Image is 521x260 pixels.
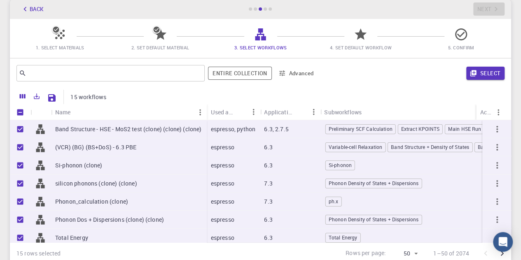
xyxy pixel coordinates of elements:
[5,6,23,13] span: الدعم
[55,161,103,169] p: Si-phonon (clone)
[234,105,247,118] button: Sort
[211,161,234,169] p: espresso
[264,161,272,169] p: 6.3
[398,125,442,132] span: Extract KPOINTS
[326,180,422,187] span: Phonon Density of States + Dispersions
[264,234,272,242] p: 6.3
[475,144,503,151] span: Band Gap
[234,44,287,51] span: 3. Select Workflows
[326,125,395,132] span: Preliminary SCF Calculation
[208,67,271,80] span: Filter throughout whole library including sets (folders)
[208,67,271,80] button: Entire collection
[326,144,385,151] span: Variable-cell Relaxation
[211,125,255,133] p: espresso, python
[207,104,260,120] div: Used application
[433,249,469,258] p: 1–50 of 2074
[194,106,207,119] button: Menu
[131,44,189,51] span: 2. Set Default Material
[211,197,234,206] p: espresso
[362,105,375,118] button: Sort
[264,125,289,133] p: 6.3, 2.7.5
[211,234,234,242] p: espresso
[55,197,128,206] p: Phonon_calculation (clone)
[492,106,505,119] button: Menu
[264,197,272,206] p: 7.3
[55,216,164,224] p: Phonon Dos + Dispersions (clone) (clone)
[55,125,201,133] p: Band Structure - HSE - MoS2 test (clone) (clone) (clone)
[330,44,392,51] span: 4. Set Default Workflow
[389,248,420,260] div: 50
[30,104,51,120] div: Icon
[324,104,362,120] div: Subworkflows
[211,104,234,120] div: Used application
[211,179,234,188] p: espresso
[71,106,84,119] button: Sort
[326,198,341,205] span: ph.x
[264,104,294,120] div: Application Version
[326,162,355,169] span: Si-phonon
[307,105,320,118] button: Menu
[264,179,272,188] p: 7.3
[260,104,320,120] div: Application Version
[326,234,360,241] span: Total Energy
[70,93,106,101] p: 15 workflows
[211,143,234,151] p: espresso
[466,67,505,80] button: Select
[445,125,484,132] span: Main HSE Run
[55,234,88,242] p: Total Energy
[51,104,207,120] div: Name
[476,104,505,120] div: Actions
[448,44,474,51] span: 5. Confirm
[16,2,48,16] button: Back
[44,90,60,106] button: Save Explorer Settings
[346,249,386,258] p: Rows per page:
[320,104,507,120] div: Subworkflows
[211,216,234,224] p: espresso
[36,44,84,51] span: 1. Select Materials
[326,216,422,223] span: Phonon Density of States + Dispersions
[16,249,61,258] div: 15 rows selected
[264,216,272,224] p: 6.3
[264,143,272,151] p: 6.3
[55,143,136,151] p: (VCR) (BG) (BS+DoS) - 6.3 PBE
[30,90,44,103] button: Export
[16,90,30,103] button: Columns
[247,105,260,118] button: Menu
[388,144,472,151] span: Band Structure + Density of States
[55,179,137,188] p: silicon phonons (clone) (clone)
[275,67,318,80] button: Advanced
[493,232,513,252] div: Open Intercom Messenger
[294,105,307,118] button: Sort
[55,104,71,120] div: Name
[480,104,492,120] div: Actions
